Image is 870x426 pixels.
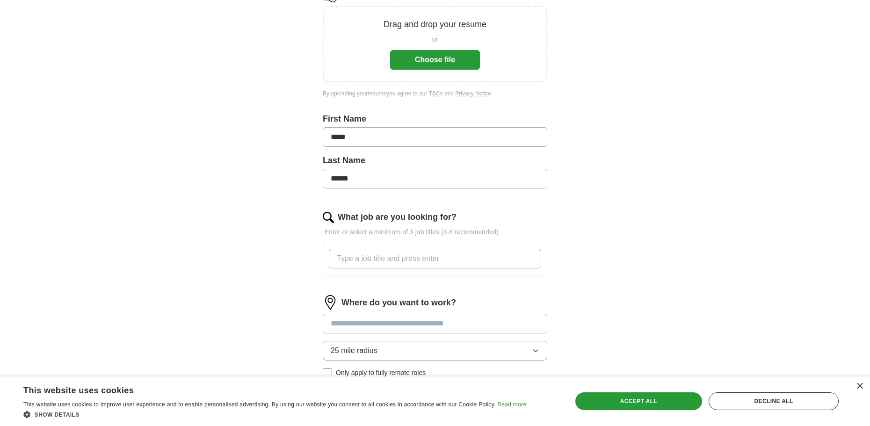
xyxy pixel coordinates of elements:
input: Only apply to fully remote roles [323,368,332,378]
span: 25 mile radius [331,345,377,356]
div: By uploading your resume you agree to our and . [323,89,547,98]
img: location.png [323,295,338,310]
label: First Name [323,113,547,125]
div: Show details [23,410,526,419]
button: 25 mile radius [323,341,547,361]
label: Where do you want to work? [341,296,456,309]
span: Show details [35,412,80,418]
label: What job are you looking for? [338,211,457,224]
p: Drag and drop your resume [384,18,486,31]
input: Type a job title and press enter [329,249,541,268]
span: This website uses cookies to improve user experience and to enable personalised advertising. By u... [23,401,496,408]
p: Enter or select a minimum of 3 job titles (4-8 recommended) [323,227,547,237]
a: Read more, opens a new window [497,401,526,408]
div: This website uses cookies [23,382,503,396]
a: Privacy Notice [455,90,491,97]
span: or [432,35,438,44]
div: Accept all [575,392,703,410]
span: Only apply to fully remote roles [336,368,426,378]
a: T&Cs [429,90,443,97]
div: Decline all [709,392,839,410]
button: Choose file [390,50,480,70]
label: Last Name [323,154,547,167]
img: search.png [323,212,334,223]
div: Close [856,383,863,390]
